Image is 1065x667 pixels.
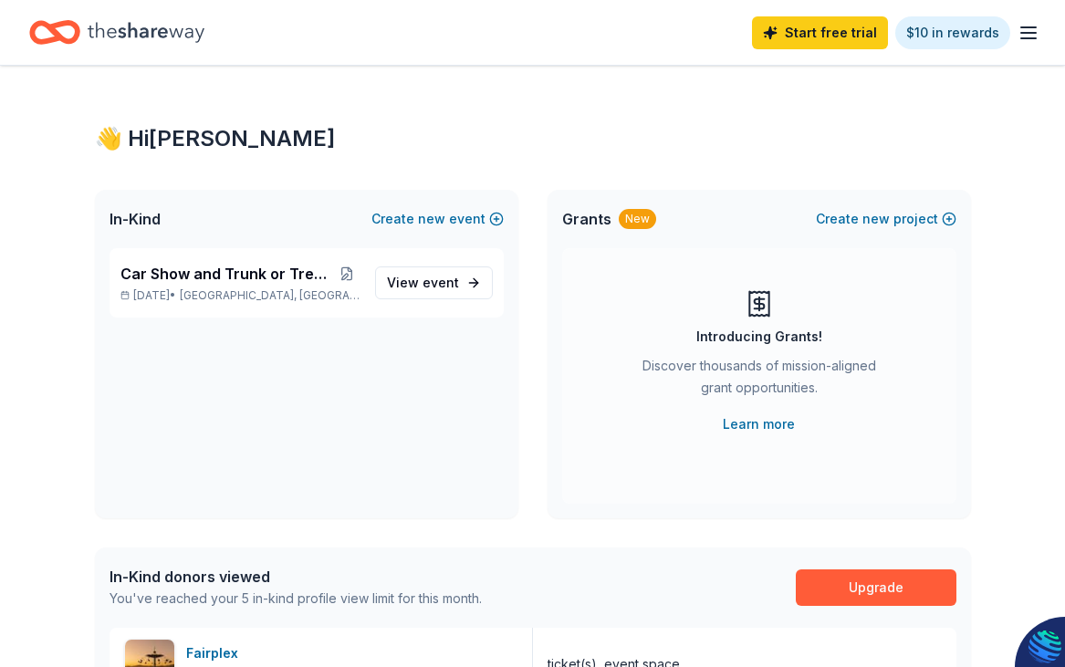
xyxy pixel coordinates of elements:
[29,11,204,54] a: Home
[120,288,360,303] p: [DATE] •
[635,355,883,406] div: Discover thousands of mission-aligned grant opportunities.
[95,124,971,153] div: 👋 Hi [PERSON_NAME]
[752,16,888,49] a: Start free trial
[696,326,822,348] div: Introducing Grants!
[423,275,459,290] span: event
[816,208,956,230] button: Createnewproject
[371,208,504,230] button: Createnewevent
[723,413,795,435] a: Learn more
[619,209,656,229] div: New
[110,208,161,230] span: In-Kind
[120,263,334,285] span: Car Show and Trunk or Treat Family Zone
[862,208,890,230] span: new
[562,208,611,230] span: Grants
[110,566,482,588] div: In-Kind donors viewed
[186,642,245,664] div: Fairplex
[110,588,482,610] div: You've reached your 5 in-kind profile view limit for this month.
[180,288,360,303] span: [GEOGRAPHIC_DATA], [GEOGRAPHIC_DATA]
[375,266,493,299] a: View event
[796,569,956,606] a: Upgrade
[387,272,459,294] span: View
[895,16,1010,49] a: $10 in rewards
[418,208,445,230] span: new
